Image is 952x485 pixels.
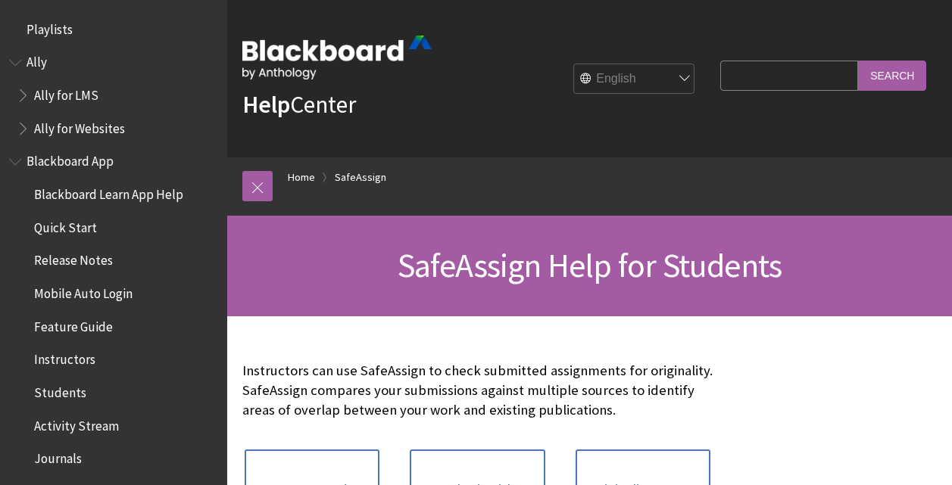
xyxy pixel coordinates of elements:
input: Search [858,61,926,90]
nav: Book outline for Playlists [9,17,218,42]
select: Site Language Selector [574,64,695,95]
span: Blackboard App [27,149,114,169]
span: Quick Start [34,215,97,235]
p: Instructors can use SafeAssign to check submitted assignments for originality. SafeAssign compare... [242,361,713,421]
span: Ally for LMS [34,82,98,103]
span: Instructors [34,347,95,368]
nav: Book outline for Anthology Ally Help [9,50,218,141]
span: Ally [27,50,47,70]
span: Feature Guide [34,314,113,334]
span: Playlists [27,17,73,37]
span: Mobile Auto Login [34,281,133,301]
img: Blackboard by Anthology [242,36,432,79]
span: Ally for Websites [34,116,125,136]
span: Activity Stream [34,413,119,434]
a: Home [288,168,315,187]
span: SafeAssign Help for Students [398,244,782,286]
span: Release Notes [34,248,113,269]
span: Students [34,380,86,400]
a: HelpCenter [242,89,356,120]
a: SafeAssign [335,168,386,187]
span: Blackboard Learn App Help [34,182,183,202]
strong: Help [242,89,290,120]
span: Journals [34,446,82,467]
